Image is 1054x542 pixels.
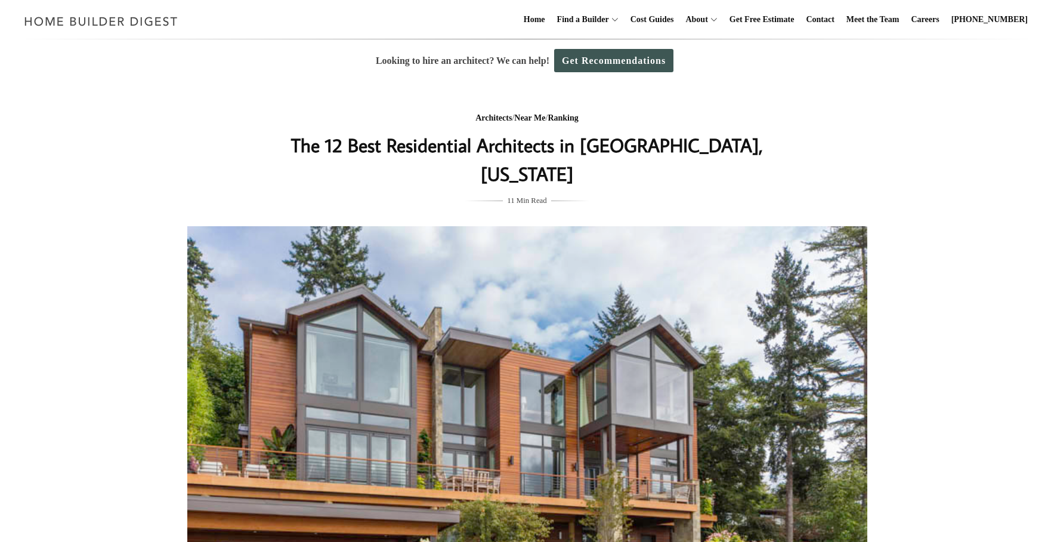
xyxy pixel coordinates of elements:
a: Contact [801,1,839,39]
a: Get Recommendations [554,49,673,72]
img: Home Builder Digest [19,10,183,33]
a: [PHONE_NUMBER] [947,1,1033,39]
div: / / [289,111,765,126]
a: Careers [907,1,944,39]
a: Architects [475,113,512,122]
a: Home [519,1,550,39]
a: About [681,1,707,39]
a: Near Me [514,113,545,122]
h1: The 12 Best Residential Architects in [GEOGRAPHIC_DATA], [US_STATE] [289,131,765,188]
a: Ranking [548,113,578,122]
a: Meet the Team [842,1,904,39]
a: Find a Builder [552,1,609,39]
span: 11 Min Read [507,194,546,207]
a: Cost Guides [626,1,679,39]
a: Get Free Estimate [725,1,799,39]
